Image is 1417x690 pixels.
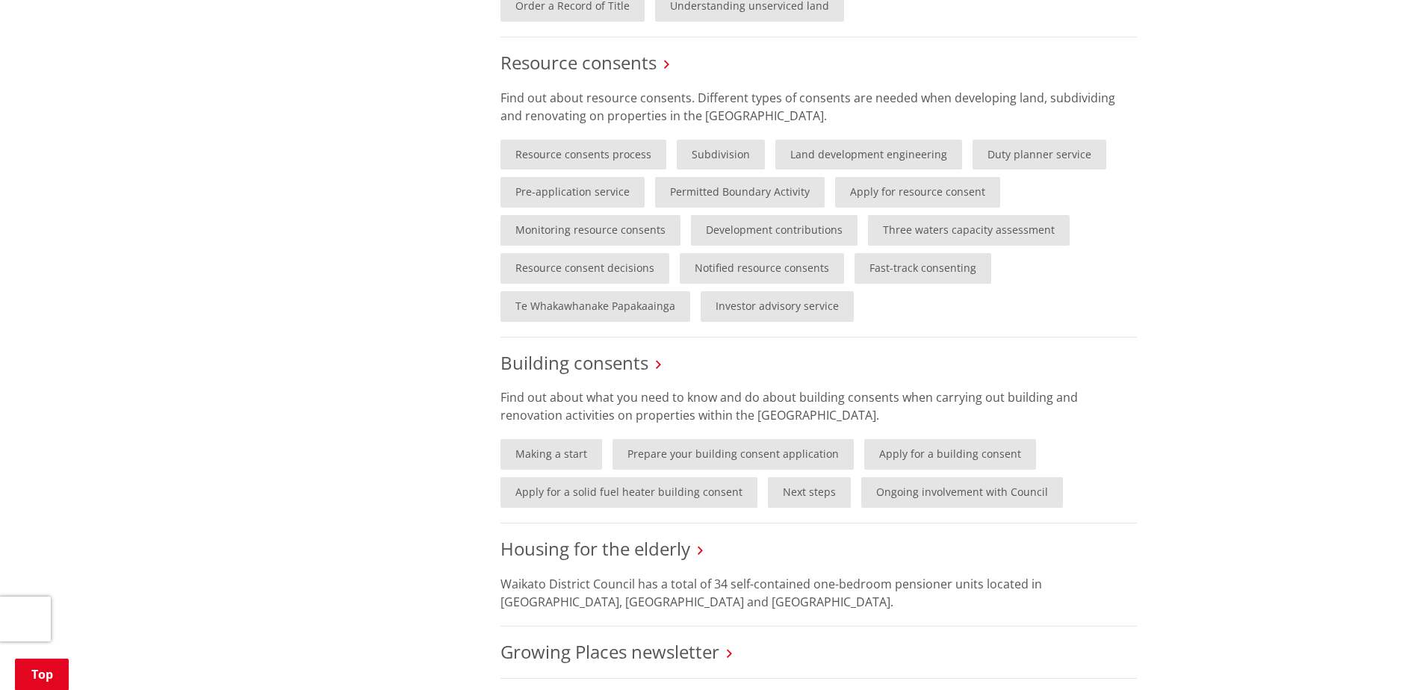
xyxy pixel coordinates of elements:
[500,89,1137,125] p: Find out about resource consents. Different types of consents are needed when developing land, su...
[1348,627,1402,681] iframe: Messenger Launcher
[835,177,1000,208] a: Apply for resource consent
[500,639,719,664] a: Growing Places newsletter
[500,350,648,375] a: Building consents
[613,439,854,470] a: Prepare your building consent application
[973,140,1106,170] a: Duty planner service
[775,140,962,170] a: Land development engineering
[500,439,602,470] a: Making a start
[500,253,669,284] a: Resource consent decisions
[768,477,851,508] a: Next steps
[500,575,1137,611] p: Waikato District Council has a total of 34 self-contained one-bedroom pensioner units located in ...
[500,140,666,170] a: Resource consents process
[500,215,680,246] a: Monitoring resource consents
[500,536,690,561] a: Housing for the elderly
[868,215,1070,246] a: Three waters capacity assessment
[500,388,1137,424] p: Find out about what you need to know and do about building consents when carrying out building an...
[655,177,825,208] a: Permitted Boundary Activity
[855,253,991,284] a: Fast-track consenting
[500,177,645,208] a: Pre-application service
[861,477,1063,508] a: Ongoing involvement with Council
[677,140,765,170] a: Subdivision
[680,253,844,284] a: Notified resource consents
[701,291,854,322] a: Investor advisory service
[864,439,1036,470] a: Apply for a building consent
[500,291,690,322] a: Te Whakawhanake Papakaainga
[691,215,858,246] a: Development contributions
[500,477,757,508] a: Apply for a solid fuel heater building consent​
[500,50,657,75] a: Resource consents
[15,659,69,690] a: Top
